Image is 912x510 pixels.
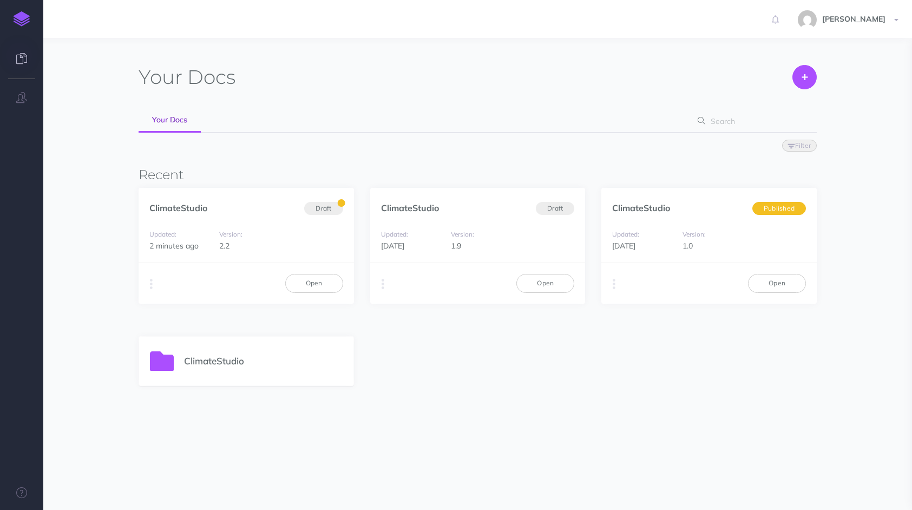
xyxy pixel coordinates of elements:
[150,277,153,292] i: More actions
[14,11,30,27] img: logo-mark.svg
[382,277,384,292] i: More actions
[516,274,574,292] a: Open
[683,230,706,238] small: Version:
[139,168,817,182] h3: Recent
[748,274,806,292] a: Open
[451,230,474,238] small: Version:
[219,230,242,238] small: Version:
[184,354,343,368] p: ClimateStudio
[451,241,461,251] span: 1.9
[612,241,635,251] span: [DATE]
[152,115,187,125] span: Your Docs
[683,241,693,251] span: 1.0
[139,108,201,133] a: Your Docs
[782,140,817,152] button: Filter
[285,274,343,292] a: Open
[612,230,639,238] small: Updated:
[150,351,174,370] img: icon-folder.svg
[149,230,176,238] small: Updated:
[817,14,891,24] span: [PERSON_NAME]
[381,202,439,213] a: ClimateStudio
[149,202,207,213] a: ClimateStudio
[613,277,615,292] i: More actions
[381,230,408,238] small: Updated:
[149,241,199,251] span: 2 minutes ago
[798,10,817,29] img: 060d8ce0c75f3d79752e025fff2a3892.jpg
[219,241,229,251] span: 2.2
[612,202,670,213] a: ClimateStudio
[139,65,182,89] span: Your
[139,65,235,89] h1: Docs
[707,112,800,131] input: Search
[381,241,404,251] span: [DATE]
